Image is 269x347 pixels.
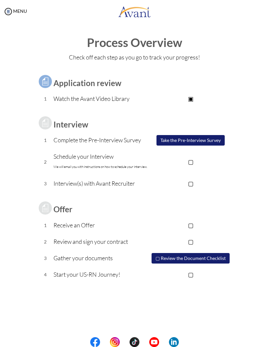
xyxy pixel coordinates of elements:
img: in.png [110,337,120,347]
p: ▢ [149,157,232,166]
p: Check off each step as you go to track your progress! [7,53,262,62]
td: 1 [37,132,54,149]
td: 2 [37,149,54,175]
td: 1 [37,217,54,234]
img: icon-test.png [37,73,53,90]
a: MENU [3,8,27,14]
p: Start your US-RN Journey! [53,270,149,279]
td: 4 [37,266,54,283]
td: 3 [37,250,54,266]
p: ▣ [149,94,232,103]
b: Offer [53,204,72,214]
p: ▢ [149,179,232,188]
button: ▢ Review the Document Checklist [152,253,230,264]
img: icon-test-grey.png [37,200,53,216]
p: ▢ [149,220,232,230]
p: Review and sign your contract [53,237,149,246]
img: blank.png [100,337,110,347]
img: blank.png [139,337,149,347]
td: 3 [37,175,54,192]
h1: Process Overview [7,36,262,49]
td: 1 [37,91,54,107]
img: blank.png [120,337,130,347]
p: ▢ [149,270,232,279]
p: Schedule your Interview [53,152,149,172]
p: Interview(s) with Avant Recruiter [53,179,149,188]
img: tt.png [130,337,139,347]
p: Complete the Pre-Interview Survey [53,135,149,145]
img: icon-menu.png [3,7,13,16]
p: Watch the Avant Video Library [53,94,149,103]
b: Application review [53,78,121,88]
p: ▢ [149,237,232,246]
img: li.png [169,337,179,347]
img: yt.png [149,337,159,347]
font: We will email you with instructions on how to schedule your interview. [53,165,147,169]
p: Gather your documents [53,253,149,263]
img: blank.png [159,337,169,347]
img: icon-test-grey.png [37,115,53,131]
button: Take the Pre-Interview Survey [156,135,225,146]
img: logo.png [118,2,151,21]
td: 2 [37,234,54,250]
p: Receive an Offer [53,220,149,230]
img: fb.png [90,337,100,347]
b: Interview [53,120,88,129]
